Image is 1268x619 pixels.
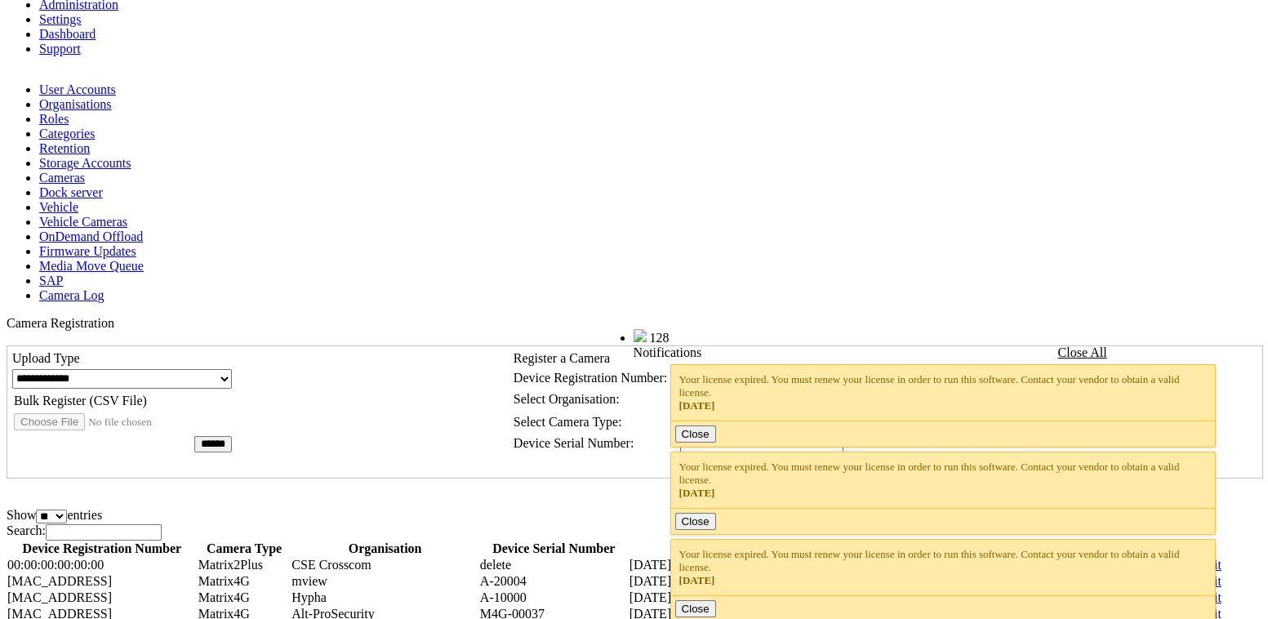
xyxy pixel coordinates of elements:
a: Storage Accounts [39,156,131,170]
span: [DATE] [679,399,715,412]
label: Search: [7,523,162,537]
div: Your license expired. You must renew your license in order to run this software. Contact your ven... [679,461,1208,500]
button: Close [675,600,716,617]
label: Show entries [7,508,102,522]
a: Support [39,42,81,56]
span: Organisation [349,541,422,555]
th: : activate to sort column ascending [1199,541,1261,557]
a: Vehicle [39,200,78,214]
a: Categories [39,127,95,140]
a: User Accounts [39,82,116,96]
span: [DATE] [679,574,715,586]
td: Matrix2Plus [198,557,291,573]
button: Close [675,425,716,443]
td: mview [291,573,479,590]
td: Matrix4G [198,573,291,590]
a: Dock server [39,185,103,199]
a: Media Move Queue [39,259,144,273]
a: Firmware Updates [39,244,136,258]
td: Hypha [291,590,479,606]
a: Settings [39,12,82,26]
td: [MAC_ADDRESS] [7,590,198,606]
a: Cameras [39,171,85,185]
span: Welcome, BWV (Administrator) [461,330,600,342]
div: Your license expired. You must renew your license in order to run this software. Contact your ven... [679,548,1208,587]
span: 128 [650,331,670,345]
th: Device Registration Number [7,541,198,557]
span: Camera Registration [7,316,114,330]
a: Camera Log [39,288,105,302]
a: OnDemand Offload [39,229,143,243]
a: Dashboard [39,27,96,41]
th: Camera Type: activate to sort column ascending [198,541,291,557]
span: Upload Type [12,351,80,365]
a: Roles [39,112,69,126]
a: Retention [39,141,90,155]
div: Notifications [634,345,1227,360]
input: Search: [46,524,162,541]
span: [DATE] [679,487,715,499]
span: Bulk Register (CSV File) [14,394,147,407]
select: Showentries [36,510,67,523]
td: [MAC_ADDRESS] [7,573,198,590]
td: CSE Crosscom [291,557,479,573]
a: Organisations [39,97,112,111]
button: Close [675,513,716,530]
th: Organisation: activate to sort column ascending [291,541,479,557]
td: 00:00:00:00:00:00 [7,557,198,573]
a: SAP [39,274,63,287]
a: Vehicle Cameras [39,215,127,229]
div: Your license expired. You must renew your license in order to run this software. Contact your ven... [679,373,1208,412]
td: Matrix4G [198,590,291,606]
img: bell25.png [634,329,647,342]
a: Close All [1058,345,1107,359]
